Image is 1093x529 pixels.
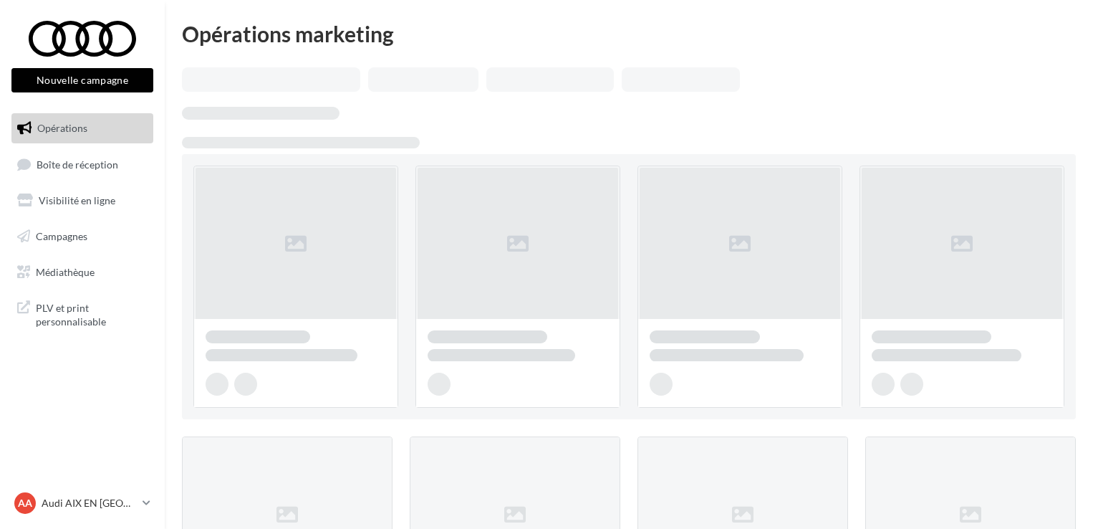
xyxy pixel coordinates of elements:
a: Visibilité en ligne [9,186,156,216]
div: Opérations marketing [182,23,1076,44]
a: Opérations [9,113,156,143]
span: Visibilité en ligne [39,194,115,206]
a: PLV et print personnalisable [9,292,156,335]
a: Médiathèque [9,257,156,287]
span: Médiathèque [36,265,95,277]
span: AA [18,496,32,510]
span: Campagnes [36,230,87,242]
p: Audi AIX EN [GEOGRAPHIC_DATA] [42,496,137,510]
button: Nouvelle campagne [11,68,153,92]
span: PLV et print personnalisable [36,298,148,329]
a: Campagnes [9,221,156,252]
span: Boîte de réception [37,158,118,170]
a: AA Audi AIX EN [GEOGRAPHIC_DATA] [11,490,153,517]
span: Opérations [37,122,87,134]
a: Boîte de réception [9,149,156,180]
